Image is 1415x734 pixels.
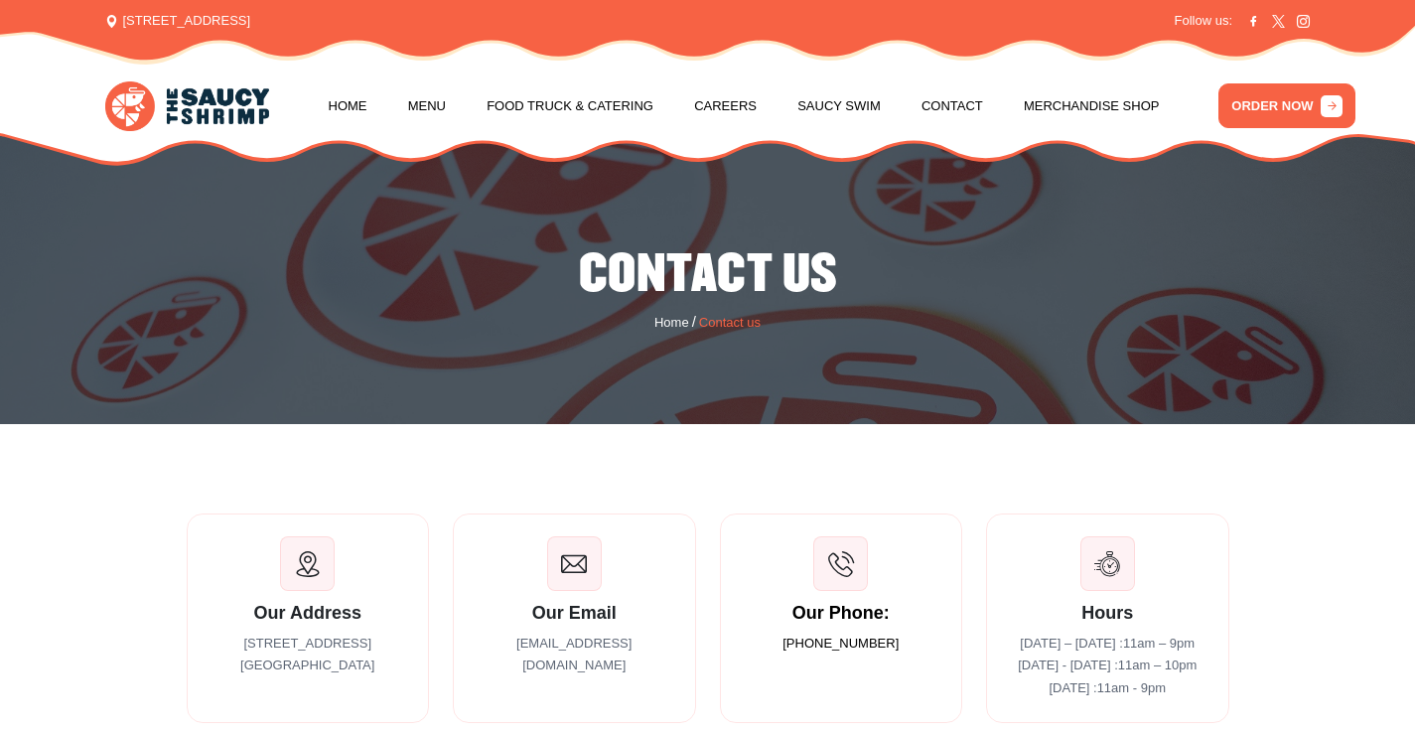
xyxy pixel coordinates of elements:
[1118,658,1198,672] span: 11am – 10pm
[694,69,757,144] a: Careers
[408,69,446,144] a: Menu
[797,69,881,144] a: Saucy Swim
[210,603,406,625] h3: Our Address
[1175,11,1233,31] span: Follow us:
[1123,636,1195,651] span: 11am – 9pm
[1049,680,1166,695] span: [DATE] :
[105,81,269,131] img: logo
[921,69,983,144] a: Contact
[1024,69,1160,144] a: Merchandise Shop
[792,603,890,625] a: Our Phone:
[1020,636,1195,651] span: [DATE] – [DATE] :
[487,69,653,144] a: Food Truck & Catering
[1218,83,1355,128] a: ORDER NOW
[1018,658,1197,672] span: [DATE] - [DATE] :
[782,633,899,656] a: [PHONE_NUMBER]
[105,11,250,31] span: [STREET_ADDRESS]
[654,313,689,333] a: Home
[477,603,673,625] h6: Our Email
[699,313,761,333] span: Contact us
[1097,680,1166,695] span: 11am - 9pm
[329,69,367,144] a: Home
[1010,603,1206,625] h3: Hours
[692,311,696,334] span: /
[477,633,673,678] p: [EMAIL_ADDRESS][DOMAIN_NAME]
[210,633,406,678] p: [STREET_ADDRESS] [GEOGRAPHIC_DATA]
[15,244,1400,306] h2: Contact us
